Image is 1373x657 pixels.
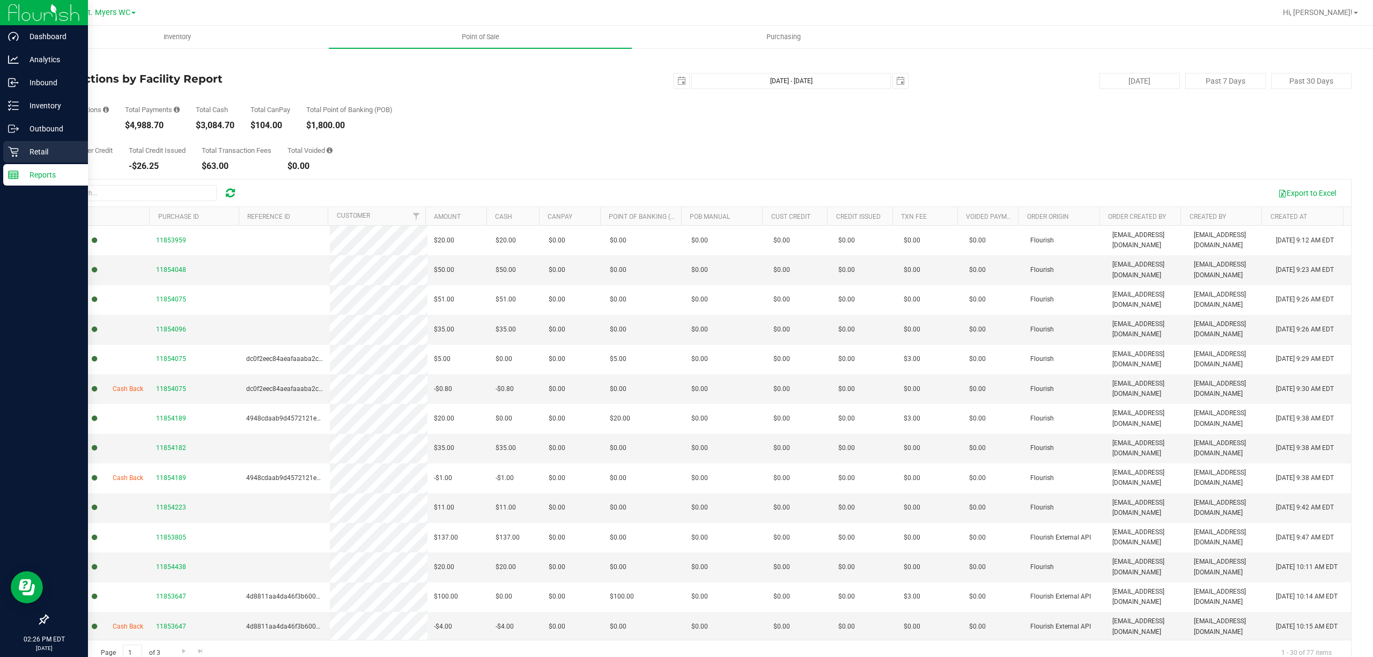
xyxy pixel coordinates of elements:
[246,623,361,630] span: 4d8811aa4da46f3b60043454af3d353f
[1194,438,1263,459] span: [EMAIL_ADDRESS][DOMAIN_NAME]
[8,123,19,134] inline-svg: Outbound
[1190,213,1226,220] a: Created By
[129,147,186,154] div: Total Credit Issued
[1112,349,1181,370] span: [EMAIL_ADDRESS][DOMAIN_NAME]
[904,294,920,305] span: $0.00
[549,235,565,246] span: $0.00
[549,265,565,275] span: $0.00
[156,593,186,600] span: 11853647
[337,212,370,219] a: Customer
[610,294,626,305] span: $0.00
[969,324,986,335] span: $0.00
[1112,468,1181,488] span: [EMAIL_ADDRESS][DOMAIN_NAME]
[1276,622,1338,632] span: [DATE] 10:15 AM EDT
[1194,468,1263,488] span: [EMAIL_ADDRESS][DOMAIN_NAME]
[610,265,626,275] span: $0.00
[158,213,199,220] a: Purchase ID
[901,213,927,220] a: Txn Fee
[434,235,454,246] span: $20.00
[19,145,83,158] p: Retail
[773,443,790,453] span: $0.00
[549,622,565,632] span: $0.00
[1112,260,1181,280] span: [EMAIL_ADDRESS][DOMAIN_NAME]
[838,294,855,305] span: $0.00
[610,354,626,364] span: $5.00
[610,562,626,572] span: $0.00
[610,235,626,246] span: $0.00
[691,384,708,394] span: $0.00
[838,265,855,275] span: $0.00
[8,54,19,65] inline-svg: Analytics
[8,146,19,157] inline-svg: Retail
[19,122,83,135] p: Outbound
[496,473,514,483] span: -$1.00
[773,414,790,424] span: $0.00
[496,384,514,394] span: -$0.80
[103,106,109,113] i: Count of all successful payment transactions, possibly including voids, refunds, and cash-back fr...
[1112,290,1181,310] span: [EMAIL_ADDRESS][DOMAIN_NAME]
[969,265,986,275] span: $0.00
[773,384,790,394] span: $0.00
[904,503,920,513] span: $0.00
[836,213,881,220] a: Credit Issued
[610,503,626,513] span: $0.00
[408,207,425,225] a: Filter
[969,384,986,394] span: $0.00
[5,644,83,652] p: [DATE]
[838,324,855,335] span: $0.00
[1276,533,1334,543] span: [DATE] 9:47 AM EDT
[125,121,180,130] div: $4,988.70
[1271,213,1307,220] a: Created At
[773,354,790,364] span: $0.00
[966,213,1019,220] a: Voided Payment
[549,443,565,453] span: $0.00
[246,593,361,600] span: 4d8811aa4da46f3b60043454af3d353f
[969,473,986,483] span: $0.00
[1276,384,1334,394] span: [DATE] 9:30 AM EDT
[969,443,986,453] span: $0.00
[1276,562,1338,572] span: [DATE] 10:11 AM EDT
[691,533,708,543] span: $0.00
[1276,503,1334,513] span: [DATE] 9:42 AM EDT
[610,473,626,483] span: $0.00
[156,296,186,303] span: 11854075
[156,474,186,482] span: 11854189
[691,265,708,275] span: $0.00
[246,474,363,482] span: 4948cdaab9d4572121e337f1e7aa6d19
[287,162,333,171] div: $0.00
[773,533,790,543] span: $0.00
[19,76,83,89] p: Inbound
[1030,294,1054,305] span: Flourish
[1112,587,1181,607] span: [EMAIL_ADDRESS][DOMAIN_NAME]
[838,592,855,602] span: $0.00
[434,294,454,305] span: $51.00
[610,622,626,632] span: $0.00
[496,265,516,275] span: $50.00
[19,53,83,66] p: Analytics
[434,443,454,453] span: $35.00
[19,30,83,43] p: Dashboard
[1271,73,1352,89] button: Past 30 Days
[1283,8,1353,17] span: Hi, [PERSON_NAME]!
[773,235,790,246] span: $0.00
[838,384,855,394] span: $0.00
[434,324,454,335] span: $35.00
[156,623,186,630] span: 11853647
[496,354,512,364] span: $0.00
[1194,587,1263,607] span: [EMAIL_ADDRESS][DOMAIN_NAME]
[838,354,855,364] span: $0.00
[434,503,454,513] span: $11.00
[196,121,234,130] div: $3,084.70
[1194,290,1263,310] span: [EMAIL_ADDRESS][DOMAIN_NAME]
[904,324,920,335] span: $0.00
[1030,265,1054,275] span: Flourish
[904,265,920,275] span: $0.00
[156,237,186,244] span: 11853959
[1112,319,1181,339] span: [EMAIL_ADDRESS][DOMAIN_NAME]
[156,415,186,422] span: 11854189
[1030,562,1054,572] span: Flourish
[549,354,565,364] span: $0.00
[246,385,358,393] span: dc0f2eec84aeafaaaba2c1dca53a9ee2
[250,121,290,130] div: $104.00
[250,106,290,113] div: Total CanPay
